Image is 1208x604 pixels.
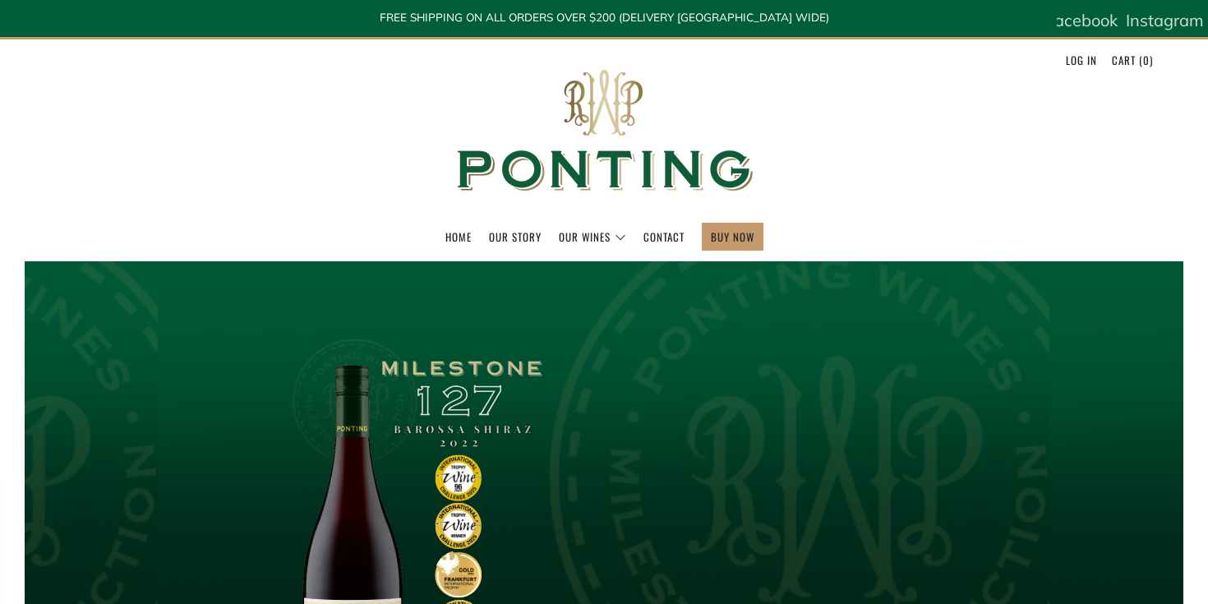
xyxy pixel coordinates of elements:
[1045,4,1118,37] a: Facebook
[440,39,768,223] img: Ponting Wines
[1066,47,1097,73] a: Log in
[643,224,685,250] a: Contact
[1112,47,1153,73] a: Cart (0)
[445,224,472,250] a: Home
[489,224,542,250] a: Our Story
[711,224,754,250] a: BUY NOW
[559,224,626,250] a: Our Wines
[1045,10,1118,30] span: Facebook
[1126,10,1204,30] span: Instagram
[1126,4,1204,37] a: Instagram
[1143,52,1150,68] span: 0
